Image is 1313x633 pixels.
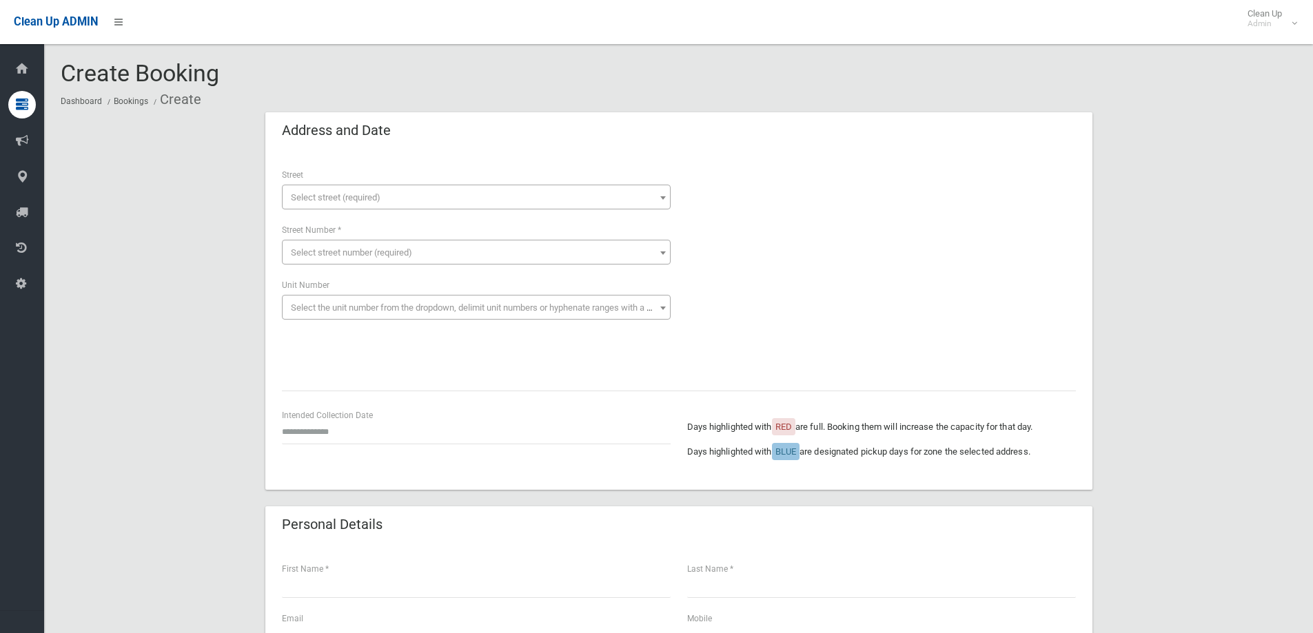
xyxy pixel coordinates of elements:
header: Address and Date [265,117,407,144]
p: Days highlighted with are full. Booking them will increase the capacity for that day. [687,419,1076,435]
p: Days highlighted with are designated pickup days for zone the selected address. [687,444,1076,460]
header: Personal Details [265,511,399,538]
span: Create Booking [61,59,219,87]
a: Dashboard [61,96,102,106]
span: Clean Up [1241,8,1296,29]
span: Select the unit number from the dropdown, delimit unit numbers or hyphenate ranges with a comma [291,302,676,313]
small: Admin [1248,19,1282,29]
span: Select street number (required) [291,247,412,258]
span: Select street (required) [291,192,380,203]
span: RED [775,422,792,432]
span: Clean Up ADMIN [14,15,98,28]
span: BLUE [775,446,796,457]
a: Bookings [114,96,148,106]
li: Create [150,87,201,112]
